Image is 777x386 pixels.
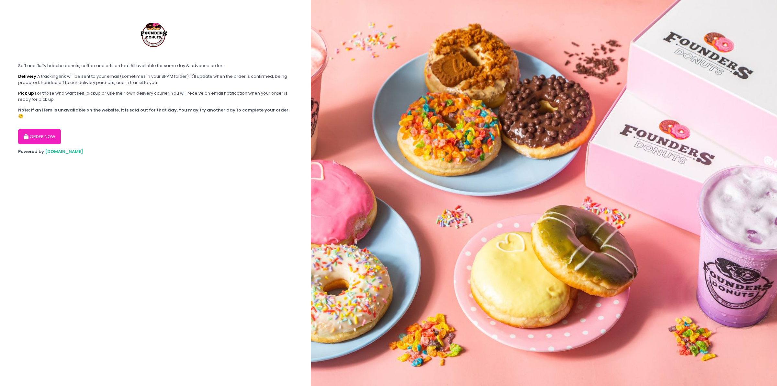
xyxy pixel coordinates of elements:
button: ORDER NOW [18,129,61,145]
img: Founders Donuts [130,10,179,58]
div: Soft and fluffy brioche donuts, coffee and artisan tea! All available for same day & advance orders. [18,63,293,69]
b: Delivery [18,73,36,79]
div: Note: If an item is unavailable on the website, it is sold out for that day. You may try another ... [18,107,293,120]
div: Powered by [18,148,293,155]
a: [DOMAIN_NAME] [45,148,83,155]
div: For those who want self-pickup or use their own delivery courier. You will receive an email notif... [18,90,293,103]
div: A tracking link will be sent to your email (sometimes in your SPAM folder). It'll update when the... [18,73,293,86]
b: Pick up [18,90,34,96]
